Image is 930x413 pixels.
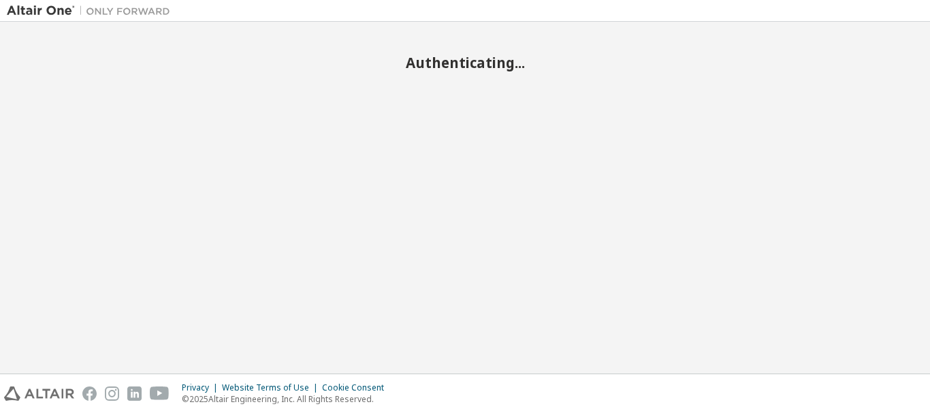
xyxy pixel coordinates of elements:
img: Altair One [7,4,177,18]
div: Privacy [182,382,222,393]
img: altair_logo.svg [4,386,74,401]
div: Cookie Consent [322,382,392,393]
img: facebook.svg [82,386,97,401]
img: linkedin.svg [127,386,142,401]
img: youtube.svg [150,386,170,401]
h2: Authenticating... [7,54,923,71]
img: instagram.svg [105,386,119,401]
div: Website Terms of Use [222,382,322,393]
p: © 2025 Altair Engineering, Inc. All Rights Reserved. [182,393,392,405]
